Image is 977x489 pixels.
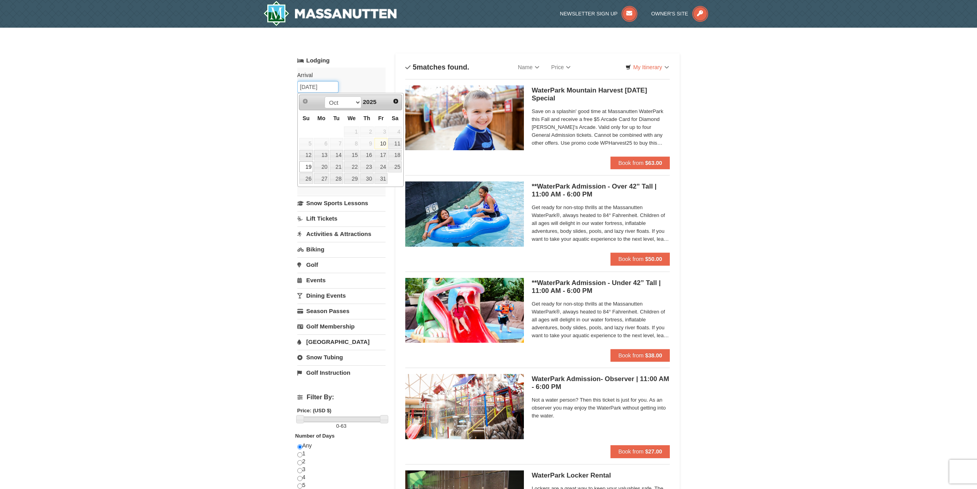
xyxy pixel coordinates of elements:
strong: $38.00 [645,352,662,359]
span: 5 [299,138,313,149]
a: [GEOGRAPHIC_DATA] [297,334,386,349]
a: Activities & Attractions [297,227,386,241]
a: Snow Sports Lessons [297,196,386,210]
a: Golf Membership [297,319,386,334]
strong: $27.00 [645,448,662,455]
span: Monday [317,115,325,121]
h5: WaterPark Locker Rental [532,472,670,480]
a: 16 [360,150,374,161]
a: Lift Tickets [297,211,386,226]
span: 63 [341,423,346,429]
h5: **WaterPark Admission - Over 42” Tall | 11:00 AM - 6:00 PM [532,183,670,198]
span: 0 [336,423,339,429]
a: Events [297,273,386,287]
a: Biking [297,242,386,257]
a: Newsletter Sign Up [560,11,637,17]
a: Name [512,59,545,75]
button: Book from $38.00 [610,349,670,362]
label: Arrival [297,71,380,79]
span: 2 [360,126,374,138]
a: Prev [300,96,311,107]
a: Dining Events [297,288,386,303]
span: Book from [618,256,644,262]
a: 17 [374,150,388,161]
span: 6 [314,138,329,149]
span: Not a water person? Then this ticket is just for you. As an observer you may enjoy the WaterPark ... [532,396,670,420]
a: 23 [360,161,374,172]
strong: Number of Days [295,433,335,439]
strong: Price: (USD $) [297,408,332,413]
a: Golf Instruction [297,365,386,380]
h4: matches found. [405,63,469,71]
strong: $63.00 [645,160,662,166]
a: 22 [344,161,359,172]
a: 20 [314,161,329,172]
span: Newsletter Sign Up [560,11,618,17]
img: Massanutten Resort Logo [263,1,397,26]
span: Thursday [363,115,370,121]
a: 12 [299,150,313,161]
a: 11 [388,138,402,149]
span: Sunday [302,115,310,121]
span: 5 [413,63,417,71]
a: 24 [374,161,388,172]
a: 28 [330,173,343,184]
span: Get ready for non-stop thrills at the Massanutten WaterPark®, always heated to 84° Fahrenheit. Ch... [532,204,670,243]
button: Book from $27.00 [610,445,670,458]
span: Get ready for non-stop thrills at the Massanutten WaterPark®, always heated to 84° Fahrenheit. Ch... [532,300,670,340]
button: Book from $50.00 [610,253,670,265]
span: 9 [360,138,374,149]
span: Wednesday [348,115,356,121]
span: 1 [344,126,359,138]
a: Next [390,96,401,107]
button: Book from $63.00 [610,157,670,169]
a: My Itinerary [620,61,674,73]
a: 26 [299,173,313,184]
span: Friday [378,115,384,121]
span: Next [393,98,399,104]
img: 6619917-726-5d57f225.jpg [405,181,524,246]
a: 13 [314,150,329,161]
a: 29 [344,173,359,184]
a: 27 [314,173,329,184]
span: 8 [344,138,359,149]
span: Save on a splashin' good time at Massanutten WaterPark this Fall and receive a free $5 Arcade Car... [532,108,670,147]
img: 6619917-1412-d332ca3f.jpg [405,85,524,150]
span: 3 [374,126,388,138]
img: 6619917-738-d4d758dd.jpg [405,278,524,343]
span: Prev [302,98,308,104]
h4: Filter By: [297,394,386,401]
h5: WaterPark Mountain Harvest [DATE] Special [532,87,670,102]
a: 18 [388,150,402,161]
a: Golf [297,257,386,272]
span: 4 [388,126,402,138]
span: 7 [330,138,343,149]
a: 21 [330,161,343,172]
a: Season Passes [297,304,386,318]
span: Tuesday [333,115,340,121]
span: 2025 [363,98,376,105]
a: Price [545,59,576,75]
span: Owner's Site [651,11,688,17]
span: Book from [618,448,644,455]
a: 10 [374,138,388,149]
a: Snow Tubing [297,350,386,364]
strong: $50.00 [645,256,662,262]
a: Lodging [297,53,386,68]
a: 19 [299,161,313,172]
a: Massanutten Resort [263,1,397,26]
a: 25 [388,161,402,172]
a: 30 [360,173,374,184]
span: Book from [618,160,644,166]
label: - [297,422,386,430]
h5: **WaterPark Admission - Under 42” Tall | 11:00 AM - 6:00 PM [532,279,670,295]
h5: WaterPark Admission- Observer | 11:00 AM - 6:00 PM [532,375,670,391]
a: 31 [374,173,388,184]
a: 14 [330,150,343,161]
a: 15 [344,150,359,161]
img: 6619917-744-d8335919.jpg [405,374,524,439]
a: Owner's Site [651,11,708,17]
span: Book from [618,352,644,359]
span: Saturday [392,115,399,121]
